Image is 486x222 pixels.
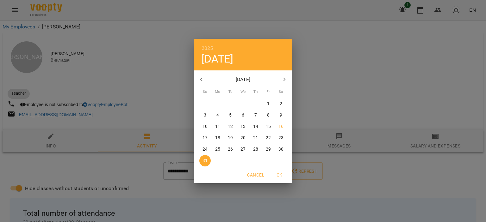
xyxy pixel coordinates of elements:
button: 13 [237,121,249,132]
p: 16 [278,123,283,130]
button: 29 [263,144,274,155]
span: Sa [275,89,287,95]
p: 25 [215,146,220,153]
button: 17 [199,132,211,144]
p: [DATE] [209,76,277,83]
button: 5 [225,110,236,121]
p: 3 [204,112,206,118]
button: 28 [250,144,261,155]
button: 12 [225,121,236,132]
p: 21 [253,135,258,141]
p: 12 [228,123,233,130]
p: 4 [216,112,219,118]
p: 10 [202,123,208,130]
button: 9 [275,110,287,121]
p: 29 [266,146,271,153]
button: 31 [199,155,211,166]
p: 15 [266,123,271,130]
button: 8 [263,110,274,121]
p: 30 [278,146,283,153]
button: 26 [225,144,236,155]
button: 10 [199,121,211,132]
p: 28 [253,146,258,153]
button: OK [269,169,290,181]
button: 15 [263,121,274,132]
button: 24 [199,144,211,155]
button: 4 [212,110,223,121]
button: 2025 [202,44,213,53]
button: 14 [250,121,261,132]
p: 19 [228,135,233,141]
button: 27 [237,144,249,155]
button: 25 [212,144,223,155]
p: 24 [202,146,208,153]
p: 27 [240,146,246,153]
p: 26 [228,146,233,153]
button: 1 [263,98,274,110]
p: 14 [253,123,258,130]
button: 3 [199,110,211,121]
span: Mo [212,89,223,95]
p: 2 [280,101,282,107]
button: 11 [212,121,223,132]
p: 8 [267,112,270,118]
p: 18 [215,135,220,141]
button: 20 [237,132,249,144]
button: 7 [250,110,261,121]
button: 2 [275,98,287,110]
p: 20 [240,135,246,141]
span: Tu [225,89,236,95]
button: 16 [275,121,287,132]
button: 22 [263,132,274,144]
button: 21 [250,132,261,144]
p: 9 [280,112,282,118]
button: 6 [237,110,249,121]
span: OK [272,171,287,179]
button: 23 [275,132,287,144]
p: 7 [254,112,257,118]
p: 22 [266,135,271,141]
p: 23 [278,135,283,141]
span: We [237,89,249,95]
p: 1 [267,101,270,107]
span: Su [199,89,211,95]
span: Fr [263,89,274,95]
button: [DATE] [202,52,233,65]
button: Cancel [245,169,267,181]
p: 17 [202,135,208,141]
p: 11 [215,123,220,130]
p: 5 [229,112,232,118]
button: 30 [275,144,287,155]
button: 19 [225,132,236,144]
span: Cancel [247,171,264,179]
span: Th [250,89,261,95]
p: 13 [240,123,246,130]
p: 31 [202,158,208,164]
button: 18 [212,132,223,144]
p: 6 [242,112,244,118]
